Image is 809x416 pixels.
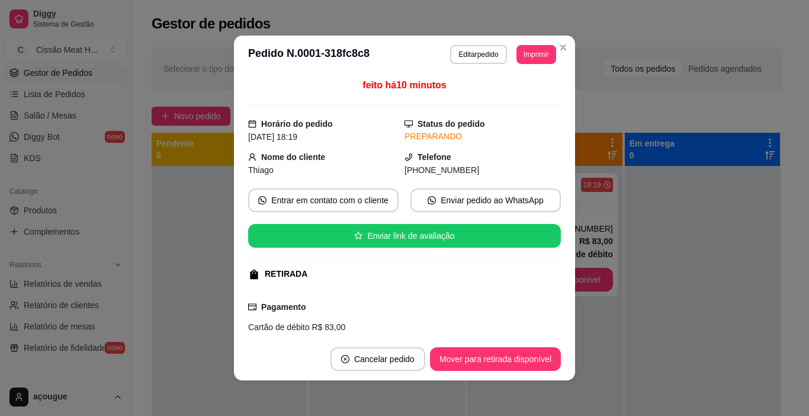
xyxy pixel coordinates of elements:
[248,45,370,64] h3: Pedido N. 0001-318fc8c8
[265,268,307,280] div: RETIRADA
[354,232,362,240] span: star
[404,165,479,175] span: [PHONE_NUMBER]
[516,45,556,64] button: Imprimir
[261,152,325,162] strong: Nome do cliente
[248,132,297,142] span: [DATE] 18:19
[362,80,446,90] span: feito há 10 minutos
[258,196,267,204] span: whats-app
[410,188,561,212] button: whats-appEnviar pedido ao WhatsApp
[404,130,561,143] div: PREPARANDO
[248,322,310,332] span: Cartão de débito
[418,152,451,162] strong: Telefone
[261,302,306,312] strong: Pagamento
[341,355,349,363] span: close-circle
[430,347,561,371] button: Mover para retirada disponível
[404,153,413,161] span: phone
[248,224,561,248] button: starEnviar link de avaliação
[428,196,436,204] span: whats-app
[248,303,256,311] span: credit-card
[404,120,413,128] span: desktop
[248,165,274,175] span: Thiago
[554,38,573,57] button: Close
[418,119,485,129] strong: Status do pedido
[248,153,256,161] span: user
[310,322,346,332] span: R$ 83,00
[248,188,399,212] button: whats-appEntrar em contato com o cliente
[330,347,425,371] button: close-circleCancelar pedido
[450,45,506,64] button: Editarpedido
[248,120,256,128] span: calendar
[261,119,333,129] strong: Horário do pedido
